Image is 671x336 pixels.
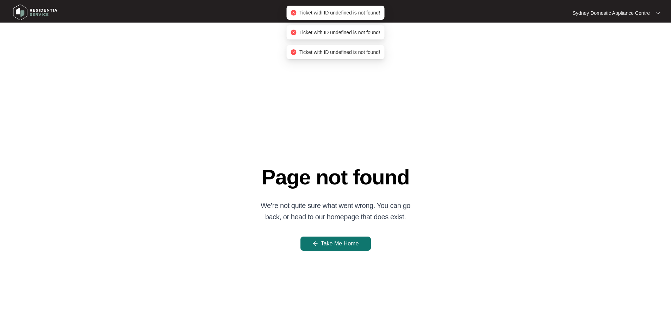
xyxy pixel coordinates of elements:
[300,237,371,251] button: Take Me Home
[11,2,60,23] img: residentia service logo
[291,10,297,16] span: close-circle
[261,200,410,237] p: We’re not quite sure what went wrong. You can go back, or head to our homepage that does exist.
[291,49,297,55] span: close-circle
[299,10,380,16] span: Ticket with ID undefined is not found!
[299,30,380,35] span: Ticket with ID undefined is not found!
[262,148,410,200] p: Page not found
[299,49,380,55] span: Ticket with ID undefined is not found!
[321,239,359,248] span: Take Me Home
[656,11,660,15] img: dropdown arrow
[312,241,318,246] span: arrow-left
[291,30,297,35] span: close-circle
[573,10,650,17] p: Sydney Domestic Appliance Centre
